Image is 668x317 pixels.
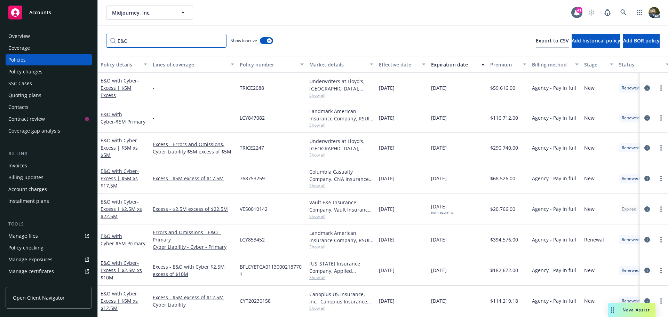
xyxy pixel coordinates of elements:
[643,84,651,92] a: circleInformation
[6,160,92,171] a: Invoices
[643,297,651,305] a: circleInformation
[532,267,576,274] span: Agency - Pay in full
[8,42,30,54] div: Coverage
[622,237,639,243] span: Renewed
[6,242,92,253] a: Policy checking
[657,205,665,213] a: more
[8,230,38,241] div: Manage files
[623,34,660,48] button: Add BOR policy
[643,236,651,244] a: circleInformation
[649,7,660,18] img: photo
[6,54,92,65] a: Policies
[153,229,234,243] a: Errors and Omissions - E&O - Primary
[8,278,43,289] div: Manage claims
[240,144,264,151] span: TRICE2247
[153,141,234,155] a: Excess - Errors and Omissions, Cyber Liability $5M excess of $5M
[8,254,53,265] div: Manage exposures
[376,56,428,73] button: Effective date
[622,307,650,313] span: Nova Assist
[6,172,92,183] a: Billing updates
[153,61,226,68] div: Lines of coverage
[101,198,142,220] span: - Excess | $2.5M xs $22.5M
[622,175,639,182] span: Renewed
[532,114,576,121] span: Agency - Pay in full
[657,174,665,183] a: more
[6,266,92,277] a: Manage certificates
[153,243,234,251] a: Cyber Liability - Cyber - Primary
[617,6,630,19] a: Search
[657,236,665,244] a: more
[576,7,582,13] div: 41
[98,56,150,73] button: Policy details
[532,297,576,304] span: Agency - Pay in full
[379,205,395,213] span: [DATE]
[490,297,518,304] span: $114,219.18
[532,175,576,182] span: Agency - Pay in full
[572,37,620,44] span: Add historical policy
[431,210,453,215] div: non-recurring
[309,199,373,213] div: Vault E&S Insurance Company, Vault Insurance Group, CRC Group
[240,114,265,121] span: LCY847082
[379,61,418,68] div: Effective date
[101,111,145,125] a: E&O with Cyber
[6,102,92,113] a: Contacts
[657,84,665,92] a: more
[8,196,49,207] div: Installment plans
[6,254,92,265] a: Manage exposures
[532,144,576,151] span: Agency - Pay in full
[584,175,595,182] span: New
[8,160,27,171] div: Invoices
[657,297,665,305] a: more
[309,92,373,98] span: Show all
[379,267,395,274] span: [DATE]
[150,56,237,73] button: Lines of coverage
[309,108,373,122] div: Landmark American Insurance Company, RSUI Group, CRC Group
[643,205,651,213] a: circleInformation
[309,137,373,152] div: Underwriters at Lloyd's, [GEOGRAPHIC_DATA], [PERSON_NAME] of London, CRC Group
[240,297,271,304] span: CYT20230158
[584,6,598,19] a: Start snowing
[490,236,518,243] span: $394,576.00
[309,291,373,305] div: Canopius US Insurance, Inc., Canopius Insurance Services, CRC Group
[8,184,47,195] div: Account charges
[490,205,515,213] span: $20,766.00
[643,144,651,152] a: circleInformation
[8,172,43,183] div: Billing updates
[490,144,518,151] span: $290,740.00
[153,175,234,182] a: Excess - $5M excess of $17.5M
[584,236,604,243] span: Renewal
[379,144,395,151] span: [DATE]
[490,61,519,68] div: Premium
[153,263,234,278] a: Excess - E&O with Cyber $2.5M excess of $10M
[532,205,576,213] span: Agency - Pay in full
[532,84,576,92] span: Agency - Pay in full
[6,184,92,195] a: Account charges
[114,118,145,125] span: - $5M Primary
[657,266,665,275] a: more
[622,145,639,151] span: Renewed
[643,114,651,122] a: circleInformation
[431,175,447,182] span: [DATE]
[231,38,257,43] span: Show inactive
[106,6,193,19] button: Midjourney, Inc.
[623,37,660,44] span: Add BOR policy
[6,42,92,54] a: Coverage
[240,84,264,92] span: TRICE2088
[6,230,92,241] a: Manage files
[240,236,265,243] span: LCY853452
[153,301,234,308] a: Cyber Liability
[379,84,395,92] span: [DATE]
[153,205,234,213] a: Excess - $2.5M excess of $22.5M
[101,137,139,158] a: E&O with Cyber
[309,305,373,311] span: Show all
[6,113,92,125] a: Contract review
[6,66,92,77] a: Policy changes
[240,175,265,182] span: 768753259
[529,56,581,73] button: Billing method
[101,198,142,220] a: E&O with Cyber
[6,150,92,157] div: Billing
[240,263,304,278] span: BFLCYETCA01130002187701
[309,183,373,189] span: Show all
[490,84,515,92] span: $59,616.00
